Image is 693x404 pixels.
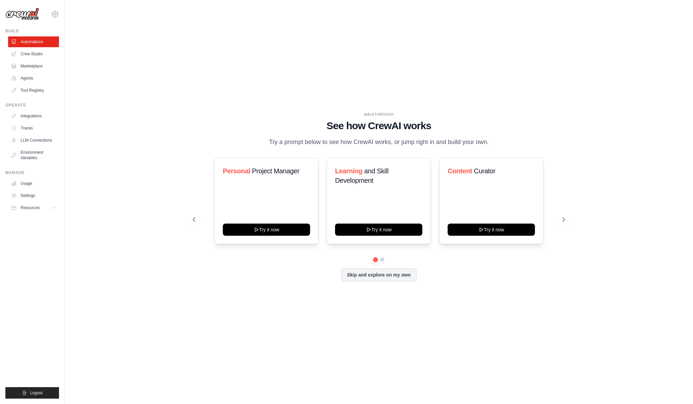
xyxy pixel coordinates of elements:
a: LLM Connections [8,135,59,146]
a: Integrations [8,111,59,121]
span: Project Manager [252,167,299,175]
span: Resources [21,205,40,210]
div: Build [5,28,59,34]
button: Try it now [448,224,535,236]
button: Try it now [335,224,422,236]
h1: See how CrewAI works [193,120,565,132]
span: Content [448,167,472,175]
span: Logout [30,390,42,396]
a: Environment Variables [8,147,59,163]
button: Skip and explore on my own [341,268,416,281]
span: Curator [474,167,495,175]
a: Automations [8,36,59,47]
a: Traces [8,123,59,134]
span: Learning [335,167,362,175]
button: Resources [8,202,59,213]
a: Agents [8,73,59,84]
a: Crew Studio [8,49,59,59]
div: WALKTHROUGH [193,112,565,117]
button: Try it now [223,224,310,236]
a: Usage [8,178,59,189]
div: Operate [5,103,59,108]
span: Personal [223,167,250,175]
p: Try a prompt below to see how CrewAI works, or jump right in and build your own. [266,137,492,147]
div: Manage [5,170,59,175]
a: Settings [8,190,59,201]
img: Logo [5,8,39,21]
a: Marketplace [8,61,59,71]
button: Logout [5,387,59,399]
a: Tool Registry [8,85,59,96]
